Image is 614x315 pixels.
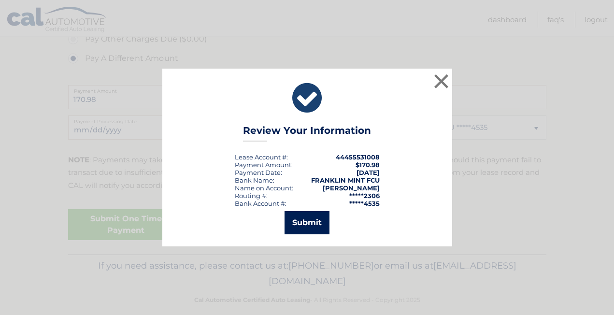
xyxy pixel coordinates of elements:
[235,192,268,200] div: Routing #:
[235,176,274,184] div: Bank Name:
[235,169,282,176] div: :
[235,200,286,207] div: Bank Account #:
[323,184,380,192] strong: [PERSON_NAME]
[336,153,380,161] strong: 44455531008
[357,169,380,176] span: [DATE]
[311,176,380,184] strong: FRANKLIN MINT FCU
[243,125,371,142] h3: Review Your Information
[356,161,380,169] span: $170.98
[235,184,293,192] div: Name on Account:
[285,211,329,234] button: Submit
[432,72,451,91] button: ×
[235,169,281,176] span: Payment Date
[235,161,293,169] div: Payment Amount:
[235,153,288,161] div: Lease Account #:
